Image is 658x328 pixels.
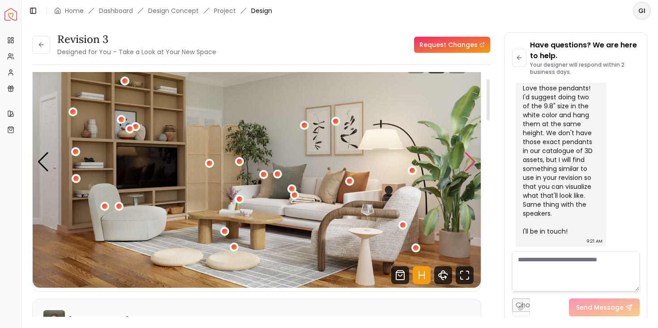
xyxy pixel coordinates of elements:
[33,36,481,288] img: Design Render 2
[68,315,129,326] h6: [PERSON_NAME]
[414,37,490,53] a: Request Changes
[37,152,49,172] div: Previous slide
[4,8,17,21] a: Spacejoy
[33,36,481,288] div: 2 / 7
[530,61,640,76] p: Your designer will respond within 2 business days.
[99,6,133,15] a: Dashboard
[464,152,476,172] div: Next slide
[57,47,216,56] small: Designed for You – Take a Look at Your New Space
[530,40,640,61] p: Have questions? We are here to help.
[391,266,409,284] svg: Shop Products from this design
[251,6,272,15] span: Design
[33,36,481,288] div: Carousel
[586,237,602,246] div: 9:21 AM
[413,266,431,284] svg: Hotspots Toggle
[65,6,84,15] a: Home
[634,3,650,19] span: GI
[633,2,651,20] button: GI
[456,266,474,284] svg: Fullscreen
[57,32,216,47] h3: Revision 3
[523,12,597,236] div: Hi [PERSON_NAME], Thank you for sending over the additional information! I'll do my best to find ...
[4,8,17,21] img: Spacejoy Logo
[54,6,272,15] nav: breadcrumb
[434,266,452,284] svg: 360 View
[148,6,199,15] li: Design Concept
[214,6,236,15] a: Project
